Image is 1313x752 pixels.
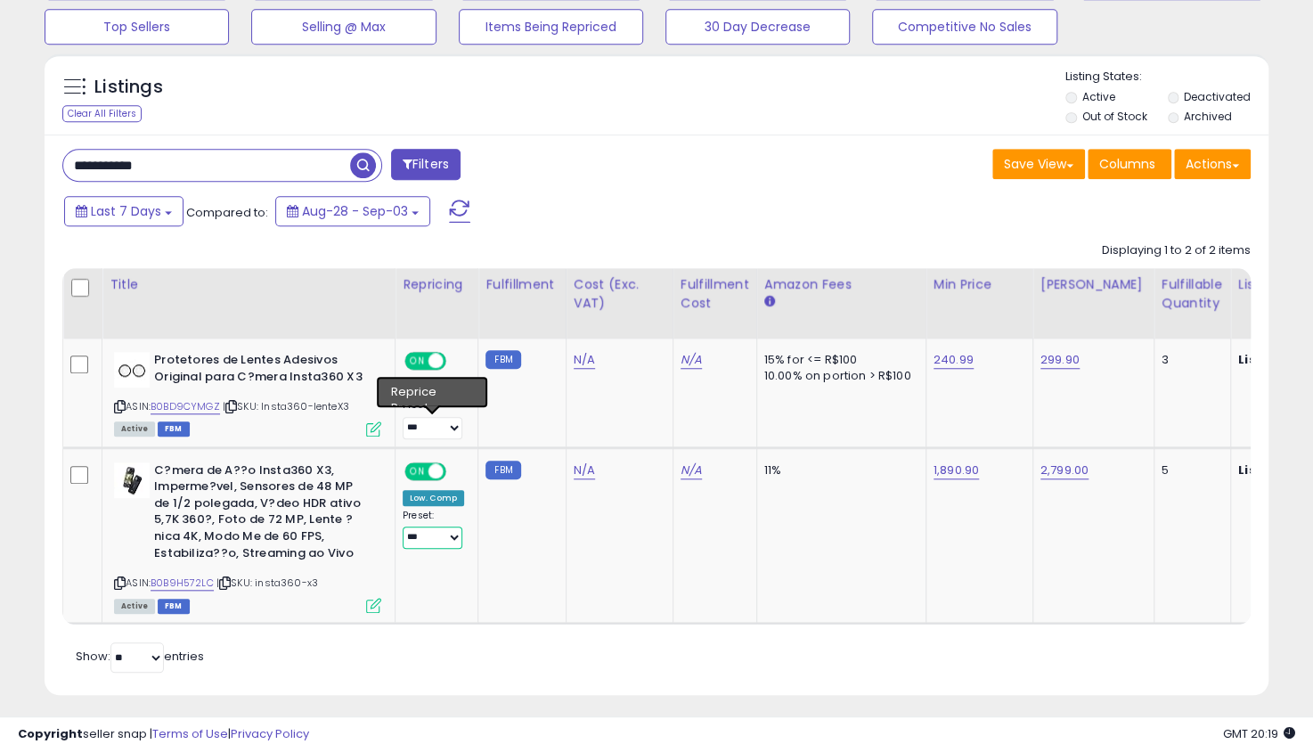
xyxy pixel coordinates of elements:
[485,350,520,369] small: FBM
[114,352,150,388] img: 31nMuXAxAJL._SL40_.jpg
[251,9,436,45] button: Selling @ Max
[764,368,912,384] div: 10.00% on portion > R$100
[934,275,1025,294] div: Min Price
[18,726,309,743] div: seller snap | |
[459,9,643,45] button: Items Being Repriced
[216,576,318,590] span: | SKU: insta360-x3
[992,149,1085,179] button: Save View
[1088,149,1171,179] button: Columns
[764,294,775,310] small: Amazon Fees.
[110,275,387,294] div: Title
[485,275,558,294] div: Fulfillment
[1102,242,1251,259] div: Displaying 1 to 2 of 2 items
[1081,109,1146,124] label: Out of Stock
[154,462,371,566] b: C?mera de A??o Insta360 X3, Imperme?vel, Sensores de 48 MP de 1/2 polegada, V?deo HDR ativo 5,7K ...
[158,421,190,437] span: FBM
[114,599,155,614] span: All listings currently available for purchase on Amazon
[1184,109,1232,124] label: Archived
[91,202,161,220] span: Last 7 Days
[444,354,472,369] span: OFF
[275,196,430,226] button: Aug-28 - Sep-03
[151,576,214,591] a: B0B9H572LC
[1162,275,1223,313] div: Fulfillable Quantity
[403,380,464,396] div: Low. Comp
[62,105,142,122] div: Clear All Filters
[872,9,1056,45] button: Competitive No Sales
[574,275,665,313] div: Cost (Exc. VAT)
[764,275,918,294] div: Amazon Fees
[1099,155,1155,173] span: Columns
[934,351,974,369] a: 240.99
[764,352,912,368] div: 15% for <= R$100
[403,510,464,550] div: Preset:
[45,9,229,45] button: Top Sellers
[406,463,428,478] span: ON
[681,275,749,313] div: Fulfillment Cost
[114,352,381,435] div: ASIN:
[934,462,979,479] a: 1,890.90
[1081,89,1114,104] label: Active
[403,275,470,294] div: Repricing
[231,725,309,742] a: Privacy Policy
[1040,351,1080,369] a: 299.90
[681,351,702,369] a: N/A
[403,399,464,439] div: Preset:
[302,202,408,220] span: Aug-28 - Sep-03
[1223,725,1295,742] span: 2025-09-11 20:19 GMT
[154,352,371,389] b: Protetores de Lentes Adesivos Original para C?mera Insta360 X3
[114,462,381,611] div: ASIN:
[76,648,204,665] span: Show: entries
[223,399,349,413] span: | SKU: Insta360-lenteX3
[485,461,520,479] small: FBM
[1184,89,1251,104] label: Deactivated
[574,351,595,369] a: N/A
[152,725,228,742] a: Terms of Use
[151,399,220,414] a: B0BD9CYMGZ
[114,462,150,498] img: 31fpWb5VG9L._SL40_.jpg
[1040,462,1089,479] a: 2,799.00
[444,463,472,478] span: OFF
[114,421,155,437] span: All listings currently available for purchase on Amazon
[64,196,183,226] button: Last 7 Days
[158,599,190,614] span: FBM
[391,149,461,180] button: Filters
[94,75,163,100] h5: Listings
[764,462,912,478] div: 11%
[1162,462,1217,478] div: 5
[1174,149,1251,179] button: Actions
[665,9,850,45] button: 30 Day Decrease
[1162,352,1217,368] div: 3
[403,490,464,506] div: Low. Comp
[1065,69,1268,86] p: Listing States:
[681,462,702,479] a: N/A
[406,354,428,369] span: ON
[574,462,595,479] a: N/A
[1040,275,1146,294] div: [PERSON_NAME]
[186,204,268,221] span: Compared to:
[18,725,83,742] strong: Copyright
